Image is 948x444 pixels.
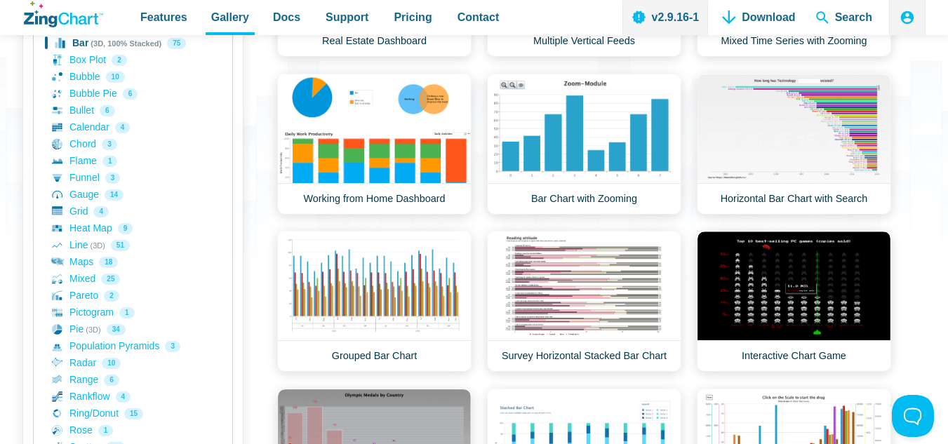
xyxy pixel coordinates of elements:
[273,8,300,27] span: Docs
[487,74,681,215] a: Bar Chart with Zooming
[211,8,249,27] span: Gallery
[277,74,472,215] a: Working from Home Dashboard
[24,1,103,27] a: ZingChart Logo. Click to return to the homepage
[140,8,187,27] span: Features
[697,231,891,372] a: Interactive Chart Game
[394,8,432,27] span: Pricing
[277,231,472,372] a: Grouped Bar Chart
[697,74,891,215] a: Horizontal Bar Chart with Search
[892,395,934,437] iframe: Toggle Customer Support
[458,8,500,27] span: Contact
[487,231,681,372] a: Survey Horizontal Stacked Bar Chart
[326,8,368,27] span: Support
